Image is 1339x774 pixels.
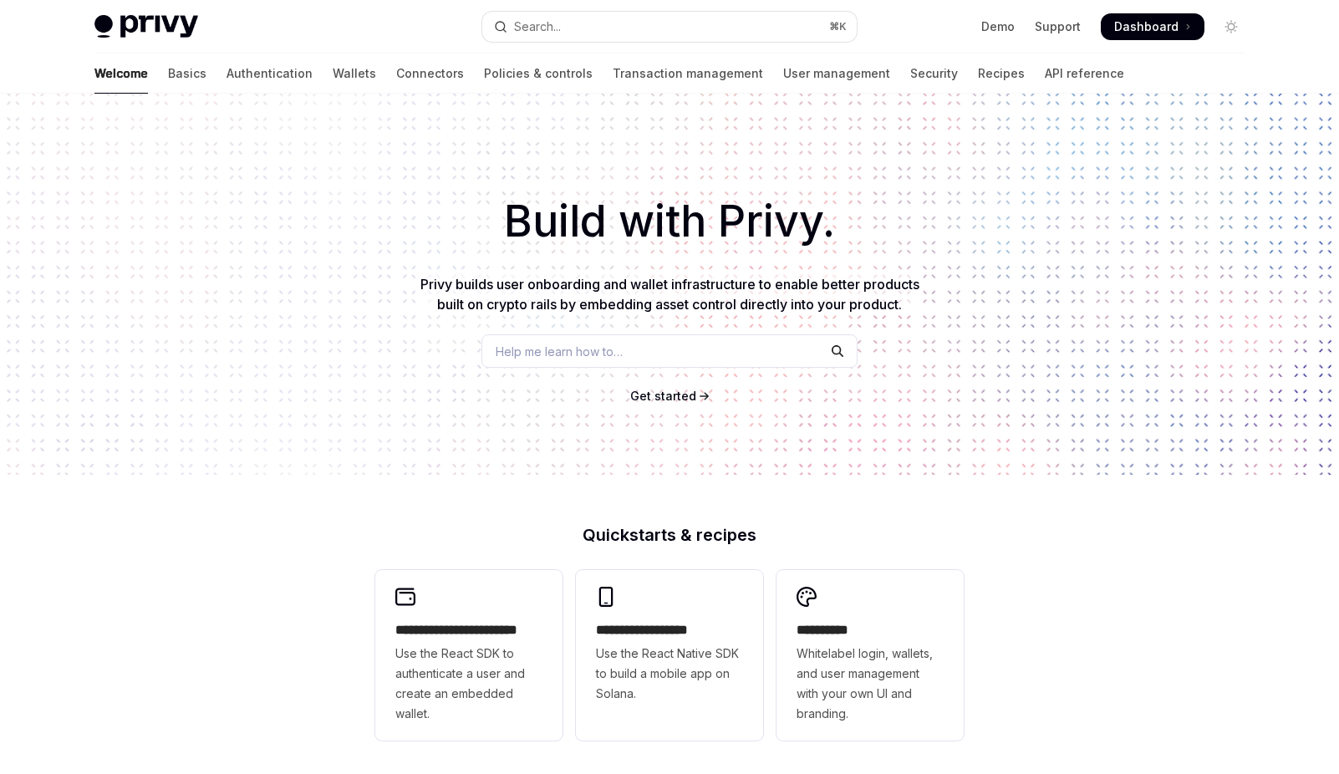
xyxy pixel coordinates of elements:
a: Security [910,53,958,94]
span: Use the React Native SDK to build a mobile app on Solana. [596,644,743,704]
a: Dashboard [1101,13,1204,40]
a: Wallets [333,53,376,94]
a: Basics [168,53,206,94]
a: **** **** **** ***Use the React Native SDK to build a mobile app on Solana. [576,570,763,741]
a: Authentication [227,53,313,94]
span: Dashboard [1114,18,1179,35]
span: Whitelabel login, wallets, and user management with your own UI and branding. [797,644,944,724]
a: API reference [1045,53,1124,94]
a: Support [1035,18,1081,35]
button: Toggle dark mode [1218,13,1245,40]
a: Get started [630,388,696,405]
h1: Build with Privy. [27,189,1312,254]
a: **** *****Whitelabel login, wallets, and user management with your own UI and branding. [776,570,964,741]
a: Policies & controls [484,53,593,94]
span: Get started [630,389,696,403]
h2: Quickstarts & recipes [375,527,964,543]
a: Connectors [396,53,464,94]
a: Demo [981,18,1015,35]
div: Search... [514,17,561,37]
button: Open search [482,12,857,42]
img: light logo [94,15,198,38]
span: Help me learn how to… [496,343,623,360]
a: Transaction management [613,53,763,94]
a: Welcome [94,53,148,94]
span: Use the React SDK to authenticate a user and create an embedded wallet. [395,644,542,724]
a: User management [783,53,890,94]
span: Privy builds user onboarding and wallet infrastructure to enable better products built on crypto ... [420,276,919,313]
a: Recipes [978,53,1025,94]
span: ⌘ K [829,20,847,33]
